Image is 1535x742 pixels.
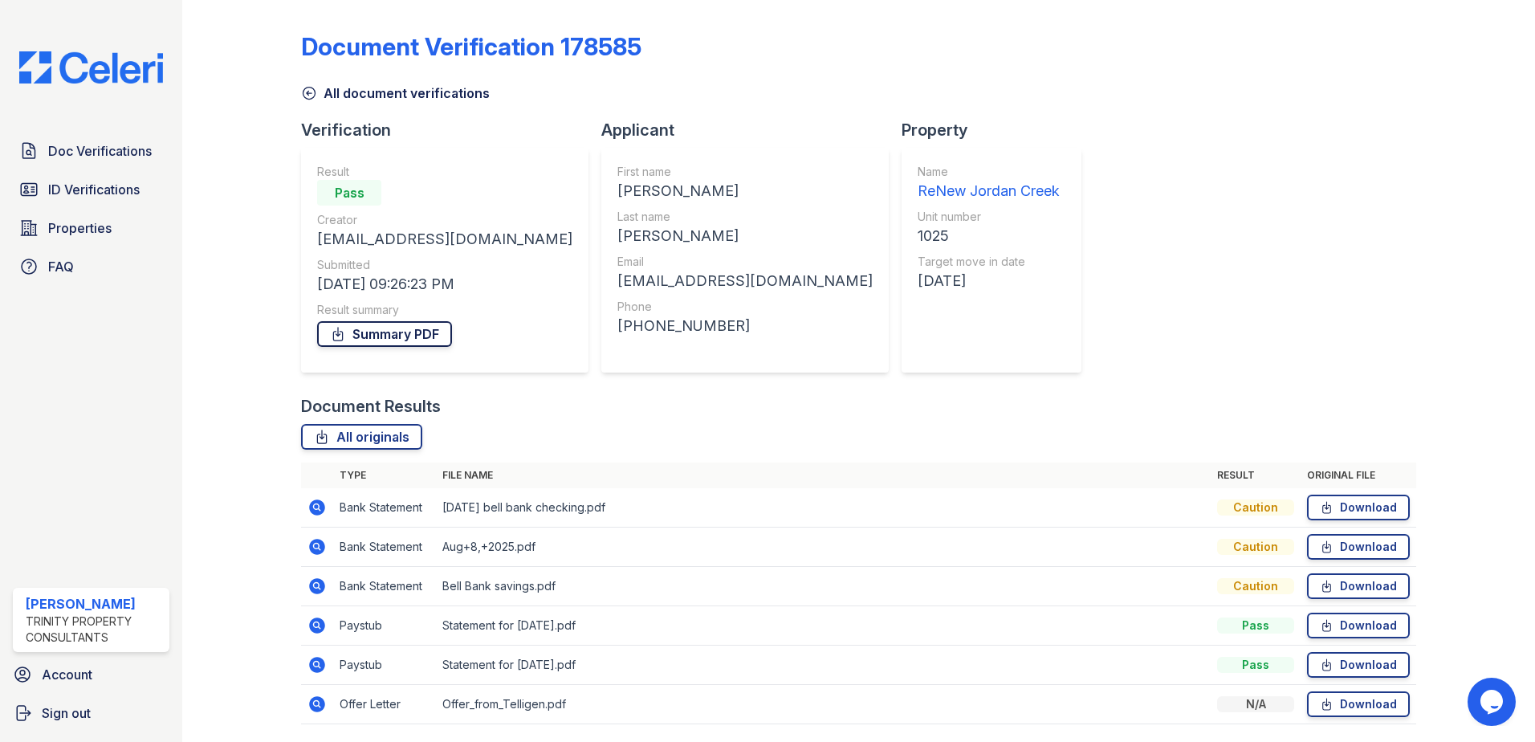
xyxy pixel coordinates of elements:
[1307,691,1410,717] a: Download
[1217,618,1294,634] div: Pass
[48,141,152,161] span: Doc Verifications
[301,424,422,450] a: All originals
[436,567,1211,606] td: Bell Bank savings.pdf
[918,209,1060,225] div: Unit number
[317,321,452,347] a: Summary PDF
[333,567,436,606] td: Bank Statement
[333,606,436,646] td: Paystub
[1307,573,1410,599] a: Download
[333,463,436,488] th: Type
[301,84,490,103] a: All document verifications
[13,212,169,244] a: Properties
[333,488,436,528] td: Bank Statement
[1217,657,1294,673] div: Pass
[436,646,1211,685] td: Statement for [DATE].pdf
[918,164,1060,202] a: Name ReNew Jordan Creek
[6,51,176,84] img: CE_Logo_Blue-a8612792a0a2168367f1c8372b55b34899dd931a85d93a1a3d3e32e68fde9ad4.png
[1468,678,1519,726] iframe: chat widget
[436,528,1211,567] td: Aug+8,+2025.pdf
[601,119,902,141] div: Applicant
[317,228,572,251] div: [EMAIL_ADDRESS][DOMAIN_NAME]
[317,212,572,228] div: Creator
[617,225,873,247] div: [PERSON_NAME]
[918,225,1060,247] div: 1025
[48,180,140,199] span: ID Verifications
[617,270,873,292] div: [EMAIL_ADDRESS][DOMAIN_NAME]
[26,614,163,646] div: Trinity Property Consultants
[1307,534,1410,560] a: Download
[436,488,1211,528] td: [DATE] bell bank checking.pdf
[617,254,873,270] div: Email
[6,658,176,691] a: Account
[1217,499,1294,516] div: Caution
[317,180,381,206] div: Pass
[1217,696,1294,712] div: N/A
[617,299,873,315] div: Phone
[301,32,641,61] div: Document Verification 178585
[13,173,169,206] a: ID Verifications
[1307,613,1410,638] a: Download
[333,685,436,724] td: Offer Letter
[1217,578,1294,594] div: Caution
[436,606,1211,646] td: Statement for [DATE].pdf
[13,251,169,283] a: FAQ
[317,257,572,273] div: Submitted
[42,665,92,684] span: Account
[1307,652,1410,678] a: Download
[333,528,436,567] td: Bank Statement
[48,257,74,276] span: FAQ
[918,254,1060,270] div: Target move in date
[13,135,169,167] a: Doc Verifications
[26,594,163,614] div: [PERSON_NAME]
[902,119,1094,141] div: Property
[617,164,873,180] div: First name
[301,395,441,418] div: Document Results
[436,685,1211,724] td: Offer_from_Telligen.pdf
[918,270,1060,292] div: [DATE]
[1211,463,1301,488] th: Result
[1301,463,1416,488] th: Original file
[617,315,873,337] div: [PHONE_NUMBER]
[301,119,601,141] div: Verification
[317,302,572,318] div: Result summary
[42,703,91,723] span: Sign out
[918,164,1060,180] div: Name
[333,646,436,685] td: Paystub
[1307,495,1410,520] a: Download
[317,273,572,296] div: [DATE] 09:26:23 PM
[436,463,1211,488] th: File name
[48,218,112,238] span: Properties
[1217,539,1294,555] div: Caution
[617,180,873,202] div: [PERSON_NAME]
[6,697,176,729] a: Sign out
[617,209,873,225] div: Last name
[317,164,572,180] div: Result
[918,180,1060,202] div: ReNew Jordan Creek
